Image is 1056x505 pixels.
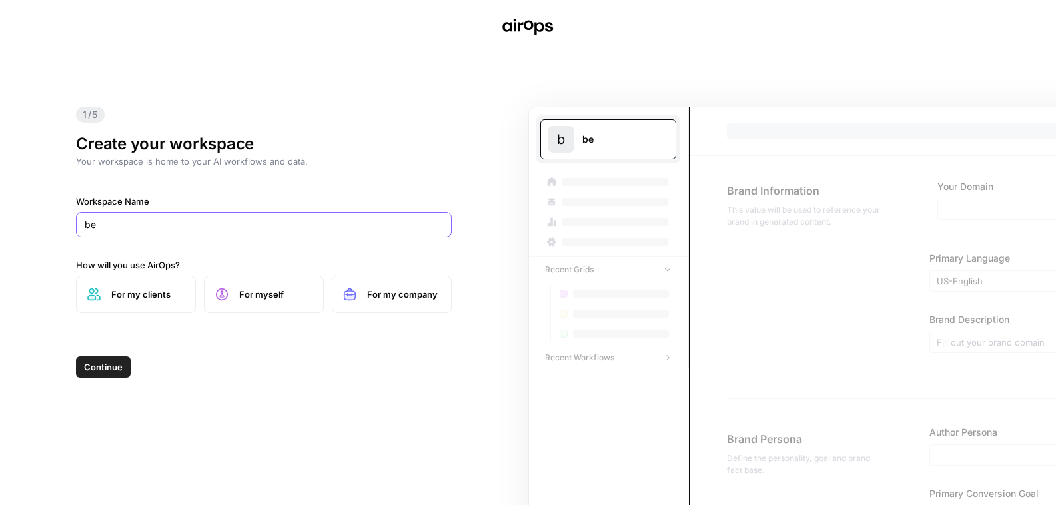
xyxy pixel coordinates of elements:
button: Continue [76,356,131,378]
label: How will you use AirOps? [76,258,452,272]
label: Workspace Name [76,195,452,208]
span: For my company [367,288,440,301]
span: 1/5 [76,107,105,123]
span: b [557,130,565,149]
h1: Create your workspace [76,133,452,155]
input: SpaceOps [85,218,443,231]
span: For my clients [111,288,185,301]
span: Continue [84,360,123,374]
span: For myself [239,288,312,301]
p: Your workspace is home to your AI workflows and data. [76,155,452,168]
